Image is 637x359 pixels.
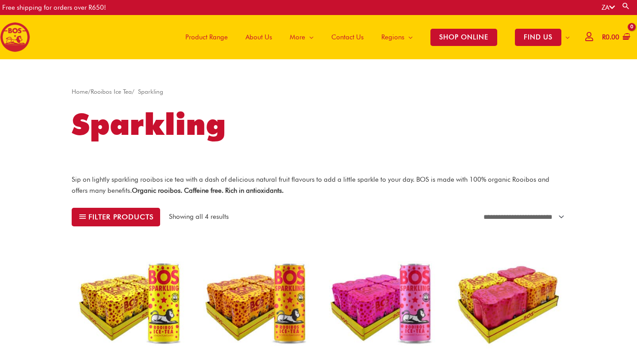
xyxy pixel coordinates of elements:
[246,24,272,50] span: About Us
[478,210,566,224] select: Shop order
[132,187,284,195] strong: Organic rooibos. Caffeine free. Rich in antioxidants.
[72,86,566,97] nav: Breadcrumb
[72,88,88,95] a: Home
[381,24,404,50] span: Regions
[322,15,372,59] a: Contact Us
[281,15,322,59] a: More
[600,27,630,47] a: View Shopping Cart, empty
[72,208,161,226] button: Filter products
[170,15,579,59] nav: Site Navigation
[602,4,615,11] a: ZA
[290,24,305,50] span: More
[237,15,281,59] a: About Us
[372,15,422,59] a: Regions
[72,174,566,196] p: Sip on lightly sparkling rooibos ice tea with a dash of delicious natural fruit flavours to add a...
[169,212,229,222] p: Showing all 4 results
[602,33,606,41] span: R
[515,29,561,46] span: FIND US
[177,15,237,59] a: Product Range
[622,2,630,10] a: Search button
[602,33,619,41] bdi: 0.00
[430,29,497,46] span: SHOP ONLINE
[91,88,132,95] a: Rooibos Ice Tea
[185,24,228,50] span: Product Range
[88,214,153,220] span: Filter products
[72,103,566,145] h1: Sparkling
[422,15,506,59] a: SHOP ONLINE
[331,24,364,50] span: Contact Us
